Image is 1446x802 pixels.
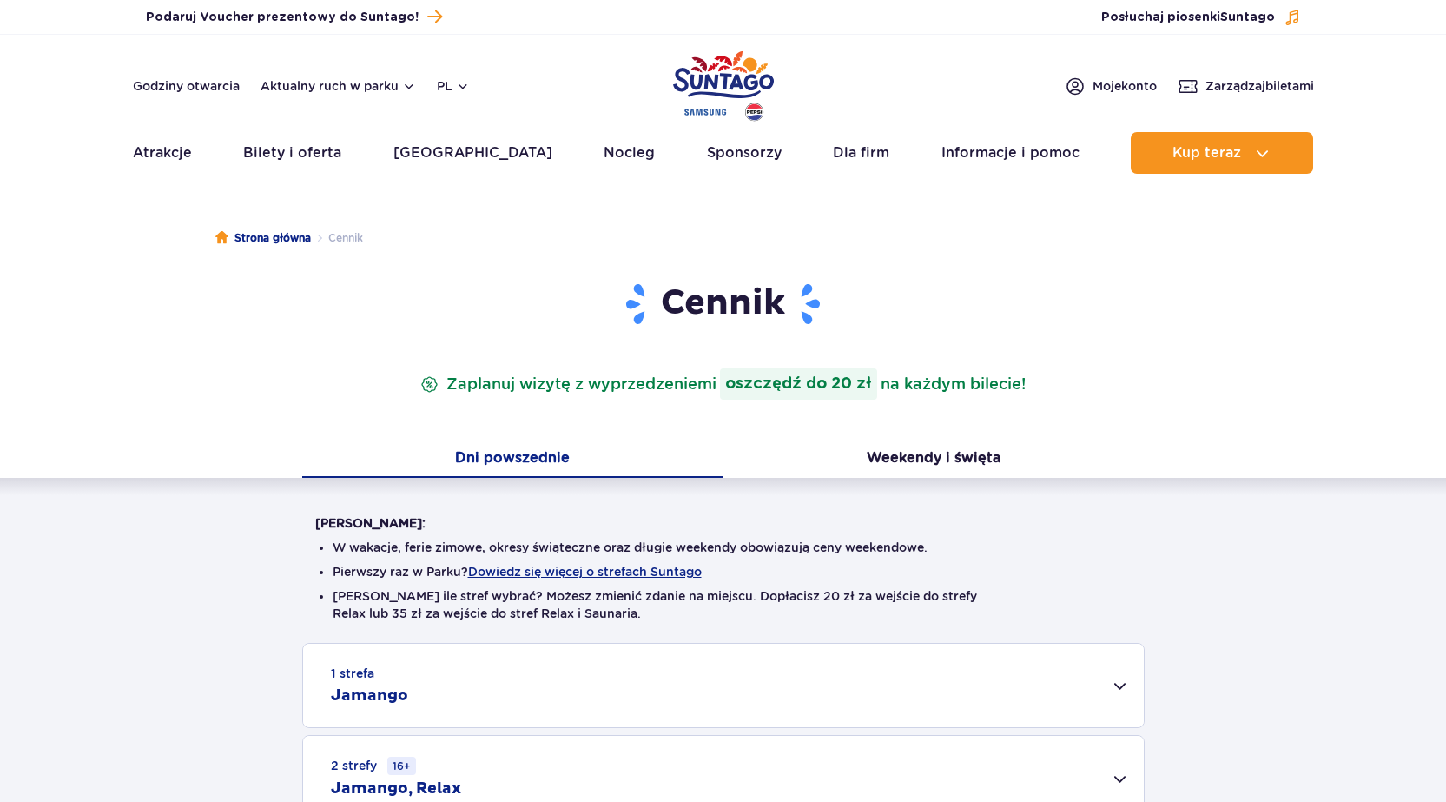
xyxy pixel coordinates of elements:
button: Aktualny ruch w parku [261,79,416,93]
a: Nocleg [604,132,655,174]
strong: [PERSON_NAME]: [315,516,426,530]
span: Podaruj Voucher prezentowy do Suntago! [146,9,419,26]
button: Dowiedz się więcej o strefach Suntago [468,565,702,579]
button: pl [437,77,470,95]
span: Moje konto [1093,77,1157,95]
a: Bilety i oferta [243,132,341,174]
span: Suntago [1220,11,1275,23]
li: Pierwszy raz w Parku? [333,563,1114,580]
button: Dni powszednie [302,441,723,478]
li: W wakacje, ferie zimowe, okresy świąteczne oraz długie weekendy obowiązują ceny weekendowe. [333,539,1114,556]
button: Kup teraz [1131,132,1313,174]
a: Godziny otwarcia [133,77,240,95]
span: Zarządzaj biletami [1205,77,1314,95]
a: Podaruj Voucher prezentowy do Suntago! [146,5,442,29]
a: Sponsorzy [707,132,782,174]
li: Cennik [311,229,363,247]
a: [GEOGRAPHIC_DATA] [393,132,552,174]
a: Park of Poland [673,43,774,123]
a: Zarządzajbiletami [1178,76,1314,96]
h2: Jamango [331,686,408,706]
span: Kup teraz [1172,145,1241,161]
a: Mojekonto [1065,76,1157,96]
h2: Jamango, Relax [331,779,461,799]
h1: Cennik [315,282,1132,327]
strong: oszczędź do 20 zł [720,368,877,400]
a: Strona główna [215,229,311,247]
li: [PERSON_NAME] ile stref wybrać? Możesz zmienić zdanie na miejscu. Dopłacisz 20 zł za wejście do s... [333,587,1114,622]
small: 16+ [387,757,416,775]
small: 2 strefy [331,757,416,775]
a: Atrakcje [133,132,192,174]
span: Posłuchaj piosenki [1101,9,1275,26]
a: Dla firm [833,132,889,174]
button: Weekendy i święta [723,441,1145,478]
a: Informacje i pomoc [941,132,1080,174]
p: Zaplanuj wizytę z wyprzedzeniem na każdym bilecie! [417,368,1029,400]
small: 1 strefa [331,665,374,682]
button: Posłuchaj piosenkiSuntago [1101,9,1301,26]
